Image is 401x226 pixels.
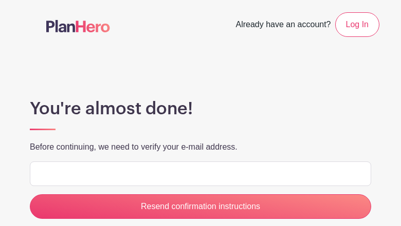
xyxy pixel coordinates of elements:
span: Already have an account? [236,14,331,37]
input: Resend confirmation instructions [30,194,371,219]
p: Before continuing, we need to verify your e-mail address. [30,141,371,153]
a: Log In [335,12,379,37]
img: logo-507f7623f17ff9eddc593b1ce0a138ce2505c220e1c5a4e2b4648c50719b7d32.svg [46,20,110,32]
h1: You're almost done! [30,98,371,119]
